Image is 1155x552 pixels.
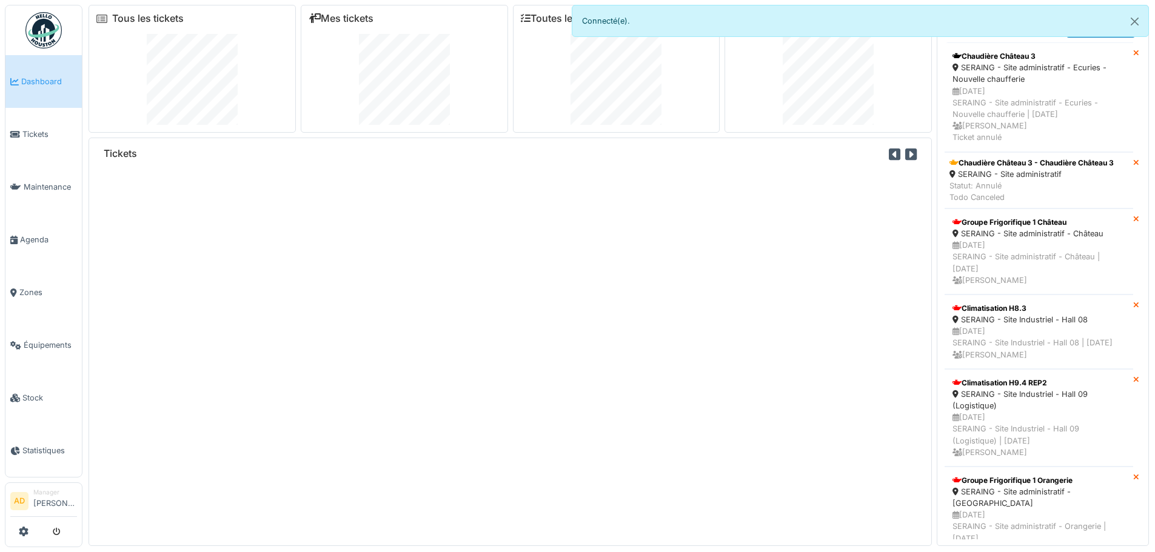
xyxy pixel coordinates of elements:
a: Climatisation H8.3 SERAING - Site Industriel - Hall 08 [DATE]SERAING - Site Industriel - Hall 08 ... [945,294,1133,369]
a: Chaudière Château 3 SERAING - Site administratif - Ecuries - Nouvelle chaufferie [DATE]SERAING - ... [945,42,1133,151]
div: Connecté(e). [572,5,1150,37]
li: [PERSON_NAME] [33,488,77,514]
a: Climatisation H9.4 REP2 SERAING - Site Industriel - Hall 09 (Logistique) [DATE]SERAING - Site Ind... [945,369,1133,467]
div: SERAING - Site administratif [949,168,1114,180]
a: Dashboard [5,55,82,108]
div: Statut: Annulé [949,180,1114,203]
span: Tickets [22,128,77,140]
span: Agenda [20,234,77,245]
li: AD [10,492,28,510]
span: Équipements [24,339,77,351]
div: [DATE] SERAING - Site Industriel - Hall 09 (Logistique) | [DATE] [PERSON_NAME] [952,411,1125,458]
div: [DATE] SERAING - Site administratif - Ecuries - Nouvelle chaufferie | [DATE] [PERSON_NAME] Ticket... [952,85,1125,144]
a: Statistiques [5,424,82,477]
div: SERAING - Site administratif - Château [952,228,1125,239]
div: Chaudière Château 3 - Chaudière Château 3 [949,158,1114,168]
a: Maintenance [5,161,82,213]
span: Statistiques [22,445,77,456]
h6: Tickets [104,148,137,159]
a: Tickets [5,108,82,161]
div: Manager [33,488,77,497]
a: Équipements [5,319,82,371]
div: SERAING - Site administratif - [GEOGRAPHIC_DATA] [952,486,1125,509]
div: [DATE] SERAING - Site Industriel - Hall 08 | [DATE] [PERSON_NAME] [952,325,1125,361]
a: Agenda [5,213,82,266]
a: Tous les tickets [112,13,184,24]
div: Climatisation H8.3 [952,303,1125,314]
div: SERAING - Site Industriel - Hall 08 [952,314,1125,325]
a: Stock [5,371,82,424]
a: Mes tickets [309,13,373,24]
div: Chaudière Château 3 [952,51,1125,62]
span: translation missing: fr.notification.todo_canceled [949,193,1005,202]
img: Badge_color-CXgf-gQk.svg [25,12,62,48]
span: Dashboard [21,76,77,87]
a: Chaudière Château 3 - Chaudière Château 3 SERAING - Site administratif Statut: Annulé Todo Canceled [945,152,1133,209]
span: Zones [19,287,77,298]
button: Close [1121,5,1148,38]
a: AD Manager[PERSON_NAME] [10,488,77,517]
div: SERAING - Site administratif - Ecuries - Nouvelle chaufferie [952,62,1125,85]
div: Groupe Frigorifique 1 Orangerie [952,475,1125,486]
span: Maintenance [24,181,77,193]
div: Groupe Frigorifique 1 Château [952,217,1125,228]
span: Stock [22,392,77,404]
a: Groupe Frigorifique 1 Château SERAING - Site administratif - Château [DATE]SERAING - Site adminis... [945,208,1133,294]
a: Toutes les tâches [521,13,611,24]
div: Climatisation H9.4 REP2 [952,377,1125,388]
div: [DATE] SERAING - Site administratif - Château | [DATE] [PERSON_NAME] [952,239,1125,286]
a: Zones [5,266,82,319]
div: SERAING - Site Industriel - Hall 09 (Logistique) [952,388,1125,411]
